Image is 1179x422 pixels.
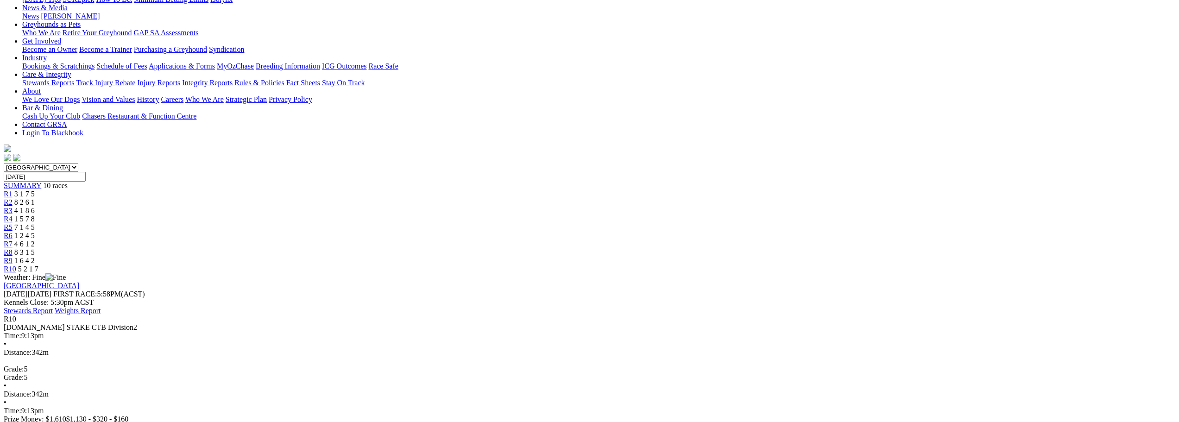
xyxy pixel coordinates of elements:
div: 5 [4,373,1175,382]
a: Applications & Forms [149,62,215,70]
div: 342m [4,348,1175,357]
a: News & Media [22,4,68,12]
a: Track Injury Rebate [76,79,135,87]
img: logo-grsa-white.png [4,145,11,152]
a: History [137,95,159,103]
a: Integrity Reports [182,79,233,87]
span: 4 6 1 2 [14,240,35,248]
a: Strategic Plan [226,95,267,103]
span: Grade: [4,373,24,381]
div: 5 [4,365,1175,373]
div: 342m [4,390,1175,398]
span: 5 2 1 7 [18,265,38,273]
span: • [4,340,6,348]
input: Select date [4,172,86,182]
a: ICG Outcomes [322,62,366,70]
a: Greyhounds as Pets [22,20,81,28]
a: Who We Are [22,29,61,37]
a: Fact Sheets [286,79,320,87]
a: Bar & Dining [22,104,63,112]
a: We Love Our Dogs [22,95,80,103]
span: 1 2 4 5 [14,232,35,239]
a: About [22,87,41,95]
span: 8 2 6 1 [14,198,35,206]
div: [DOMAIN_NAME] STAKE CTB Division2 [4,323,1175,332]
div: Kennels Close: 5:30pm ACST [4,298,1175,307]
a: R9 [4,257,13,265]
div: 9:13pm [4,407,1175,415]
span: 1 6 4 2 [14,257,35,265]
div: Industry [22,62,1175,70]
a: R10 [4,265,16,273]
span: 3 1 7 5 [14,190,35,198]
a: R1 [4,190,13,198]
a: Weights Report [55,307,101,315]
span: 5:58PM(ACST) [53,290,145,298]
a: Privacy Policy [269,95,312,103]
a: R4 [4,215,13,223]
span: 10 races [43,182,68,189]
span: • [4,398,6,406]
a: Injury Reports [137,79,180,87]
div: 9:13pm [4,332,1175,340]
a: Stewards Reports [22,79,74,87]
a: [GEOGRAPHIC_DATA] [4,282,79,290]
a: Breeding Information [256,62,320,70]
a: R3 [4,207,13,214]
a: Who We Are [185,95,224,103]
a: R7 [4,240,13,248]
a: Care & Integrity [22,70,71,78]
div: Greyhounds as Pets [22,29,1175,37]
a: R8 [4,248,13,256]
a: [PERSON_NAME] [41,12,100,20]
div: Bar & Dining [22,112,1175,120]
span: [DATE] [4,290,51,298]
img: twitter.svg [13,154,20,161]
a: Race Safe [368,62,398,70]
span: 4 1 8 6 [14,207,35,214]
a: R6 [4,232,13,239]
a: Stewards Report [4,307,53,315]
span: Time: [4,332,21,340]
a: Stay On Track [322,79,365,87]
a: R5 [4,223,13,231]
a: Contact GRSA [22,120,67,128]
a: R2 [4,198,13,206]
div: About [22,95,1175,104]
a: Get Involved [22,37,61,45]
span: [DATE] [4,290,28,298]
span: Weather: Fine [4,273,66,281]
a: Chasers Restaurant & Function Centre [82,112,196,120]
span: Distance: [4,390,32,398]
span: 7 1 4 5 [14,223,35,231]
a: Become an Owner [22,45,77,53]
a: Bookings & Scratchings [22,62,95,70]
span: • [4,382,6,390]
a: News [22,12,39,20]
a: Cash Up Your Club [22,112,80,120]
span: Distance: [4,348,32,356]
div: Get Involved [22,45,1175,54]
a: Rules & Policies [234,79,284,87]
a: Purchasing a Greyhound [134,45,207,53]
a: Careers [161,95,183,103]
img: Fine [45,273,66,282]
a: Vision and Values [82,95,135,103]
div: News & Media [22,12,1175,20]
a: SUMMARY [4,182,41,189]
a: Retire Your Greyhound [63,29,132,37]
a: Become a Trainer [79,45,132,53]
img: facebook.svg [4,154,11,161]
span: Grade: [4,365,24,373]
span: Time: [4,407,21,415]
span: 1 5 7 8 [14,215,35,223]
div: Care & Integrity [22,79,1175,87]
